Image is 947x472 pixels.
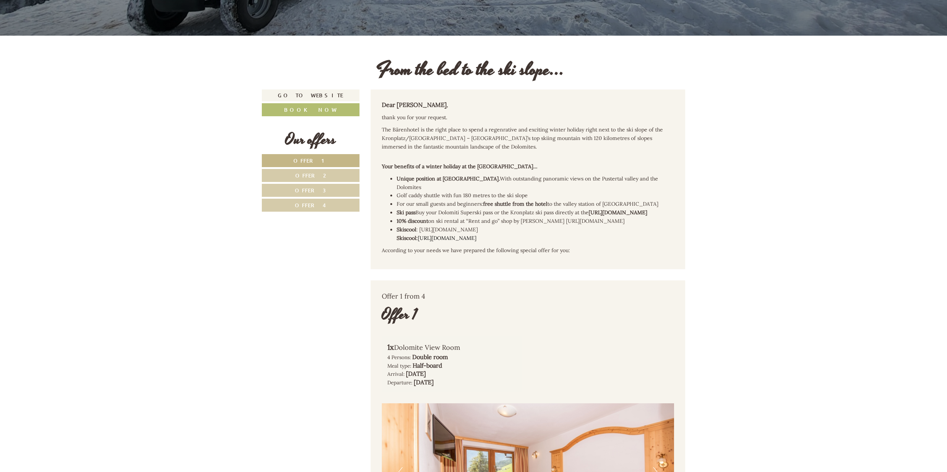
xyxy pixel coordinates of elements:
[262,89,359,101] a: Go to website
[397,175,500,182] span: Unique position at [GEOGRAPHIC_DATA].
[412,353,448,361] b: Double room
[397,209,416,216] span: Ski pass
[397,201,658,207] span: For our small guests and beginners: to the valley station of [GEOGRAPHIC_DATA]
[397,226,478,241] span: : [URL][DOMAIN_NAME]
[428,218,564,224] span: on ski rental at “Rent and go” shop by [PERSON_NAME]
[382,114,447,121] span: thank you for your request.
[397,226,416,233] span: Skiscool
[295,202,326,209] span: Offer 4
[387,342,517,353] div: Dolomite View Room
[387,362,411,369] small: Meal type:
[387,354,411,361] small: 4 Persons:
[295,187,326,194] span: Offer 3
[382,304,417,325] div: Offer 1
[262,103,359,116] a: Book now
[566,218,625,224] span: [URL][DOMAIN_NAME]
[382,247,570,254] span: According to your needs we have prepared the following special offer for you:
[413,362,442,369] b: Half-board
[397,175,658,191] span: With outstanding panoramic views on the Pustertal valley and the Dolomites
[293,157,328,164] span: Offer 1
[382,163,537,170] strong: Your benefits of a winter holiday at the [GEOGRAPHIC_DATA]…
[418,235,476,241] a: [URL][DOMAIN_NAME]
[406,370,426,377] b: [DATE]
[262,129,359,150] div: Our offers
[416,209,647,216] span: Buy your Dolomiti Superski pass or the Kronplatz ski pass directly at the
[382,101,448,108] strong: Dear [PERSON_NAME]
[589,209,647,216] strong: [URL][DOMAIN_NAME]
[447,102,448,108] em: ,
[397,192,528,199] span: Golf caddy shuttle with fun 180 metres to the ski slope
[382,126,663,150] span: The Bärenhotel is the right place to spend a regenrative and exciting winter holiday right next t...
[387,371,404,377] small: Arrival:
[376,60,564,80] h1: From the bed to the ski slope...
[414,378,434,386] b: [DATE]
[382,292,425,300] span: Offer 1 from 4
[295,172,326,179] span: Offer 2
[387,342,394,352] b: 1x
[483,201,547,207] strong: free shuttle from the hotel
[397,218,428,224] span: 10% discount
[387,379,412,386] small: Departure:
[397,235,418,241] span: Skiscool:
